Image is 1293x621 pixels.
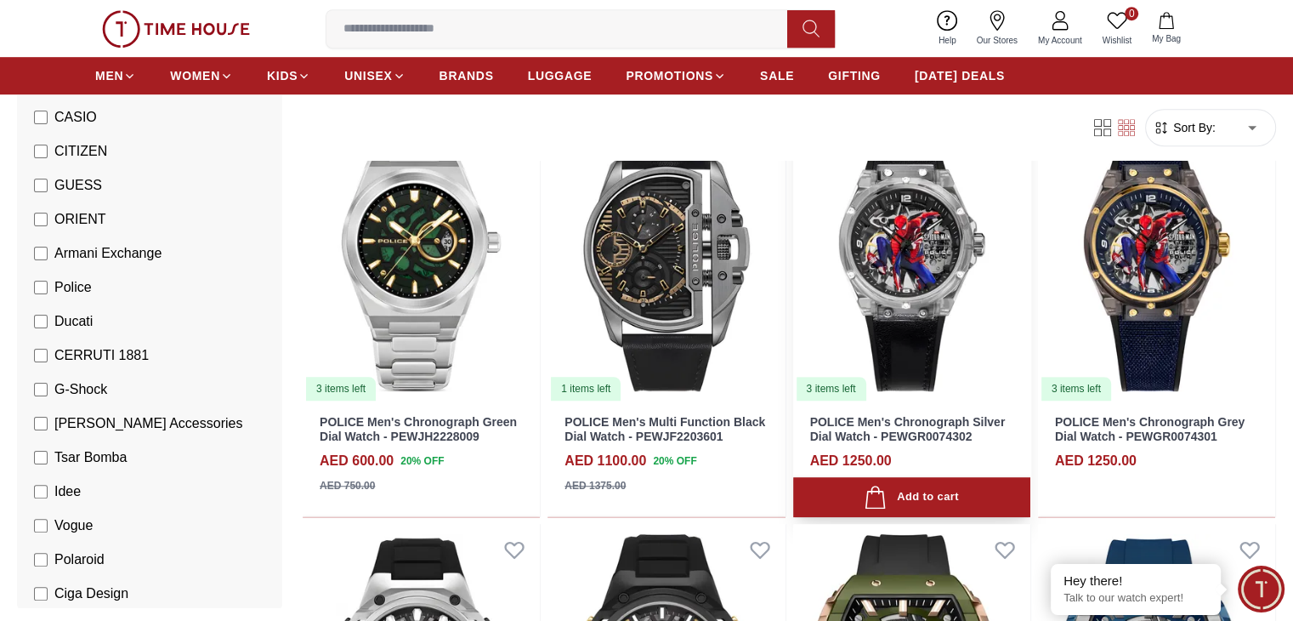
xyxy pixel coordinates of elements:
[320,415,517,443] a: POLICE Men's Chronograph Green Dial Watch - PEWJH2228009
[932,34,963,47] span: Help
[1063,573,1208,590] div: Hey there!
[793,102,1030,402] img: POLICE Men's Chronograph Silver Dial Watch - PEWGR0074302
[267,67,298,84] span: KIDS
[303,102,540,402] a: POLICE Men's Chronograph Green Dial Watch - PEWJH22280093 items left
[864,486,958,509] div: Add to cart
[102,10,250,48] img: ...
[915,67,1005,84] span: [DATE] DEALS
[344,60,405,91] a: UNISEX
[54,209,105,230] span: ORIENT
[440,60,494,91] a: BRANDS
[54,141,107,162] span: CITIZEN
[34,247,48,260] input: Armani Exchange
[626,60,726,91] a: PROMOTIONS
[564,451,646,471] h4: AED 1100.00
[34,179,48,192] input: GUESS
[54,516,93,536] span: Vogue
[54,447,127,468] span: Tsar Bomba
[1038,102,1275,402] a: POLICE Men's Chronograph Grey Dial Watch - PEWGR00743013 items left
[793,102,1030,402] a: POLICE Men's Chronograph Silver Dial Watch - PEWGR00743023 items left
[760,60,794,91] a: SALE
[1125,7,1138,20] span: 0
[928,7,967,50] a: Help
[528,67,593,84] span: LUGGAGE
[1055,451,1137,471] h4: AED 1250.00
[170,60,233,91] a: WOMEN
[54,311,93,332] span: Ducati
[970,34,1024,47] span: Our Stores
[34,315,48,328] input: Ducati
[797,377,866,401] div: 3 items left
[95,67,123,84] span: MEN
[1041,377,1111,401] div: 3 items left
[1055,415,1245,443] a: POLICE Men's Chronograph Grey Dial Watch - PEWGR0074301
[810,451,892,471] h4: AED 1250.00
[34,417,48,430] input: [PERSON_NAME] Accessories
[306,377,376,401] div: 3 items left
[828,67,881,84] span: GIFTING
[34,281,48,294] input: Police
[1092,7,1142,50] a: 0Wishlist
[1031,34,1089,47] span: My Account
[528,60,593,91] a: LUGGAGE
[34,451,48,464] input: Tsar Bomba
[547,102,785,402] a: POLICE Men's Multi Function Black Dial Watch - PEWJF22036011 items left
[1063,591,1208,606] p: Talk to our watch expert!
[400,453,444,469] span: 20 % OFF
[1145,32,1188,45] span: My Bag
[760,67,794,84] span: SALE
[915,60,1005,91] a: [DATE] DEALS
[34,485,48,499] input: Idee
[54,107,97,128] span: CASIO
[54,243,162,264] span: Armani Exchange
[967,7,1028,50] a: Our Stores
[267,60,310,91] a: KIDS
[1038,102,1275,402] img: POLICE Men's Chronograph Grey Dial Watch - PEWGR0074301
[54,584,128,604] span: Ciga Design
[828,60,881,91] a: GIFTING
[54,481,81,502] span: Idee
[320,478,375,493] div: AED 750.00
[34,349,48,362] input: CERRUTI 1881
[34,519,48,533] input: Vogue
[653,453,696,469] span: 20 % OFF
[626,67,713,84] span: PROMOTIONS
[54,550,105,570] span: Polaroid
[1170,119,1216,136] span: Sort By:
[440,67,494,84] span: BRANDS
[344,67,392,84] span: UNISEX
[34,213,48,226] input: ORIENT
[551,377,621,401] div: 1 items left
[54,413,242,434] span: [PERSON_NAME] Accessories
[34,587,48,601] input: Ciga Design
[95,60,136,91] a: MEN
[564,478,626,493] div: AED 1375.00
[54,345,149,366] span: CERRUTI 1881
[1096,34,1138,47] span: Wishlist
[1238,566,1284,612] div: Chat Widget
[34,111,48,124] input: CASIO
[793,477,1030,517] button: Add to cart
[34,553,48,567] input: Polaroid
[34,145,48,158] input: CITIZEN
[54,379,107,400] span: G-Shock
[54,277,92,298] span: Police
[1153,119,1216,136] button: Sort By:
[1142,9,1191,48] button: My Bag
[320,451,394,471] h4: AED 600.00
[547,102,785,402] img: POLICE Men's Multi Function Black Dial Watch - PEWJF2203601
[303,102,540,402] img: POLICE Men's Chronograph Green Dial Watch - PEWJH2228009
[810,415,1006,443] a: POLICE Men's Chronograph Silver Dial Watch - PEWGR0074302
[170,67,220,84] span: WOMEN
[564,415,765,443] a: POLICE Men's Multi Function Black Dial Watch - PEWJF2203601
[34,383,48,396] input: G-Shock
[54,175,102,196] span: GUESS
